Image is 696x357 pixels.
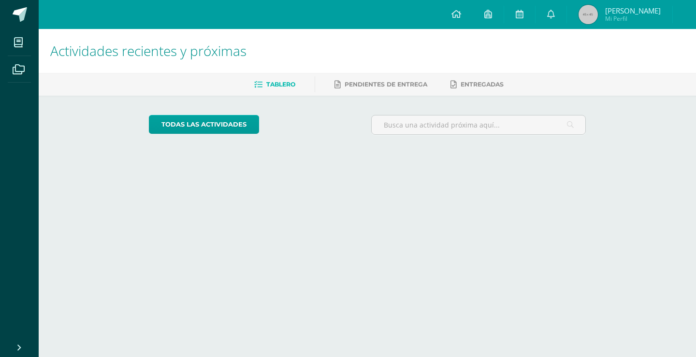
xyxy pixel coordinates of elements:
[149,115,259,134] a: todas las Actividades
[605,6,661,15] span: [PERSON_NAME]
[50,42,246,60] span: Actividades recientes y próximas
[254,77,295,92] a: Tablero
[266,81,295,88] span: Tablero
[372,115,586,134] input: Busca una actividad próxima aquí...
[461,81,504,88] span: Entregadas
[334,77,427,92] a: Pendientes de entrega
[345,81,427,88] span: Pendientes de entrega
[605,14,661,23] span: Mi Perfil
[450,77,504,92] a: Entregadas
[579,5,598,24] img: 45x45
